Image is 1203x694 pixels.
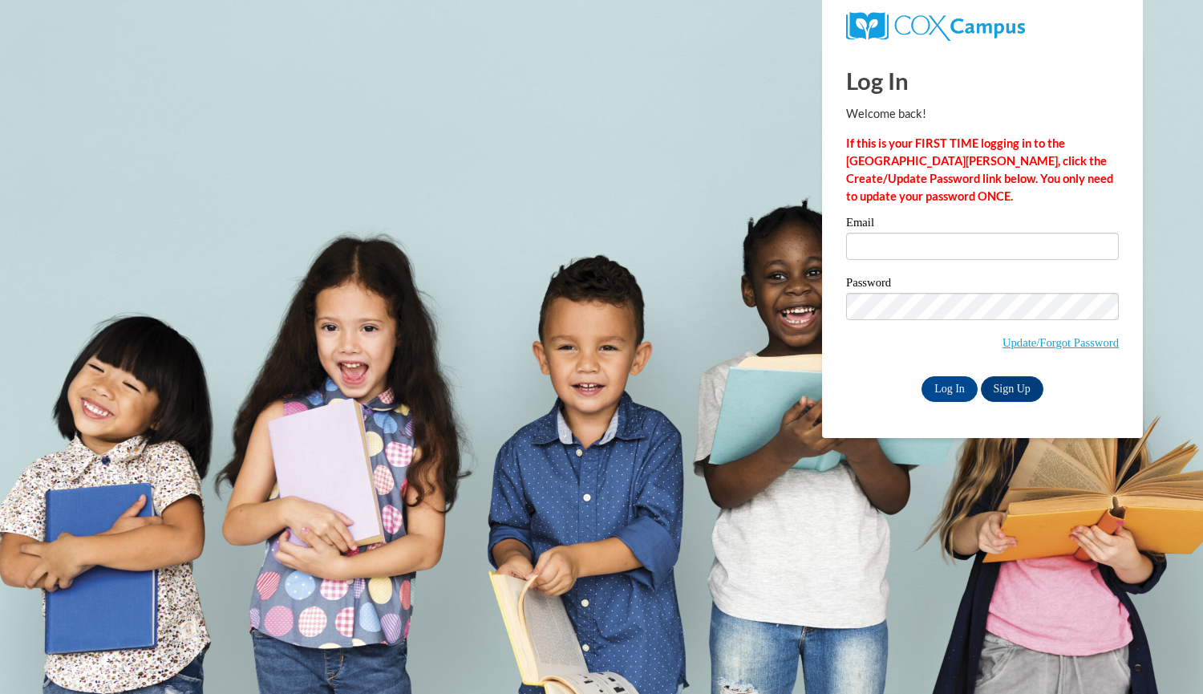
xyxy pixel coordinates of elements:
[846,12,1025,41] img: COX Campus
[981,376,1043,402] a: Sign Up
[846,64,1119,97] h1: Log In
[846,18,1025,32] a: COX Campus
[846,105,1119,123] p: Welcome back!
[1003,336,1119,349] a: Update/Forgot Password
[846,277,1119,293] label: Password
[846,136,1113,203] strong: If this is your FIRST TIME logging in to the [GEOGRAPHIC_DATA][PERSON_NAME], click the Create/Upd...
[846,217,1119,233] label: Email
[921,376,978,402] input: Log In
